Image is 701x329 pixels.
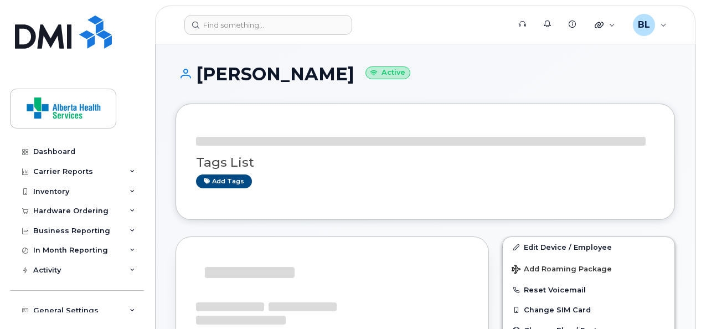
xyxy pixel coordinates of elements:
[503,280,674,300] button: Reset Voicemail
[503,257,674,280] button: Add Roaming Package
[512,265,612,275] span: Add Roaming Package
[196,156,654,169] h3: Tags List
[503,237,674,257] a: Edit Device / Employee
[196,174,252,188] a: Add tags
[365,66,410,79] small: Active
[176,64,675,84] h1: [PERSON_NAME]
[503,300,674,320] button: Change SIM Card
